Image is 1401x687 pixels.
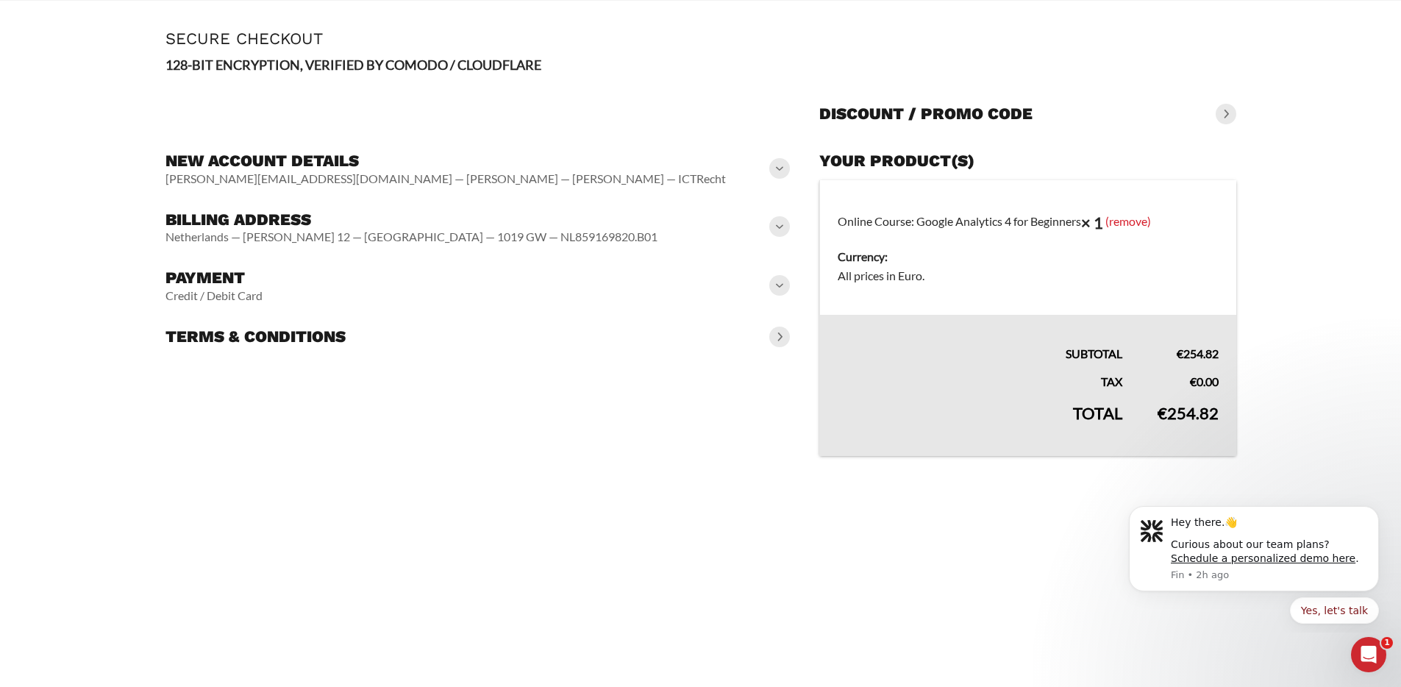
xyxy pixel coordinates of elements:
vaadin-horizontal-layout: Credit / Debit Card [165,288,263,303]
iframe: Intercom live chat [1351,637,1386,672]
h1: Secure Checkout [165,29,1236,48]
a: (remove) [1105,213,1151,227]
bdi: 0.00 [1190,374,1219,388]
th: Tax [820,363,1140,391]
bdi: 254.82 [1158,403,1219,423]
span: 1 [1381,637,1393,649]
bdi: 254.82 [1177,346,1219,360]
h3: Discount / promo code [819,104,1033,124]
th: Subtotal [820,315,1140,363]
h3: New account details [165,151,726,171]
strong: × 1 [1081,213,1103,232]
h3: Billing address [165,210,657,230]
th: Total [820,391,1140,456]
strong: 128-BIT ENCRYPTION, VERIFIED BY COMODO / CLOUDFLARE [165,57,541,73]
iframe: Intercom notifications message [1107,493,1401,633]
h3: Payment [165,268,263,288]
vaadin-horizontal-layout: [PERSON_NAME][EMAIL_ADDRESS][DOMAIN_NAME] — [PERSON_NAME] — [PERSON_NAME] — ICTRecht [165,171,726,186]
vaadin-horizontal-layout: Netherlands — [PERSON_NAME] 12 — [GEOGRAPHIC_DATA] — 1019 GW — NL859169820.B01 [165,229,657,244]
span: € [1190,374,1197,388]
td: Online Course: Google Analytics 4 for Beginners [820,180,1236,316]
dd: All prices in Euro. [838,266,1218,285]
span: € [1177,346,1183,360]
dt: Currency: [838,247,1218,266]
h3: Terms & conditions [165,327,346,347]
span: € [1158,403,1167,423]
